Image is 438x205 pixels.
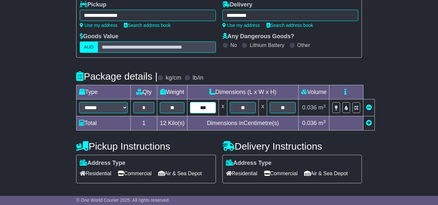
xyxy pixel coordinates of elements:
sup: 3 [323,104,326,108]
h4: Delivery Instructions [222,141,362,152]
a: Search address book [266,23,313,28]
td: Weight [157,85,187,99]
td: Total [77,116,131,131]
sup: 3 [323,119,326,124]
a: Use my address [80,23,117,28]
label: Goods Value [80,33,118,40]
span: m [318,120,326,126]
h4: Package details | [76,71,158,82]
a: Remove this item [366,104,372,111]
label: No [231,42,237,48]
span: Commercial [118,168,151,178]
td: Volume [299,85,329,99]
td: Qty [131,85,157,99]
label: Delivery [222,1,253,8]
span: 0.036 [302,120,317,126]
label: Lithium Battery [250,42,284,48]
span: © One World Courier 2025. All rights reserved. [76,198,170,203]
a: Use my address [222,23,260,28]
h4: Pickup Instructions [76,141,216,152]
span: Air & Sea Depot [158,168,202,178]
td: Kilo(s) [157,116,187,131]
td: x [259,99,267,116]
span: 12 [160,120,166,126]
span: Commercial [264,168,298,178]
span: Air & Sea Depot [304,168,348,178]
span: Residential [226,168,257,178]
span: Residential [80,168,111,178]
label: Address Type [226,160,272,167]
label: Address Type [80,160,125,167]
label: AUD [80,41,98,53]
span: m [318,104,326,111]
a: Search address book [124,23,171,28]
label: Any Dangerous Goods? [222,33,294,40]
span: 0.036 [302,104,317,111]
td: Dimensions in Centimetre(s) [187,116,299,131]
label: lb/in [193,74,203,82]
td: Dimensions (L x W x H) [187,85,299,99]
td: Type [77,85,131,99]
label: kg/cm [166,74,181,82]
a: Add new item [366,120,372,126]
td: 1 [131,116,157,131]
td: x [219,99,227,116]
label: Pickup [80,1,106,8]
label: Other [297,42,310,48]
